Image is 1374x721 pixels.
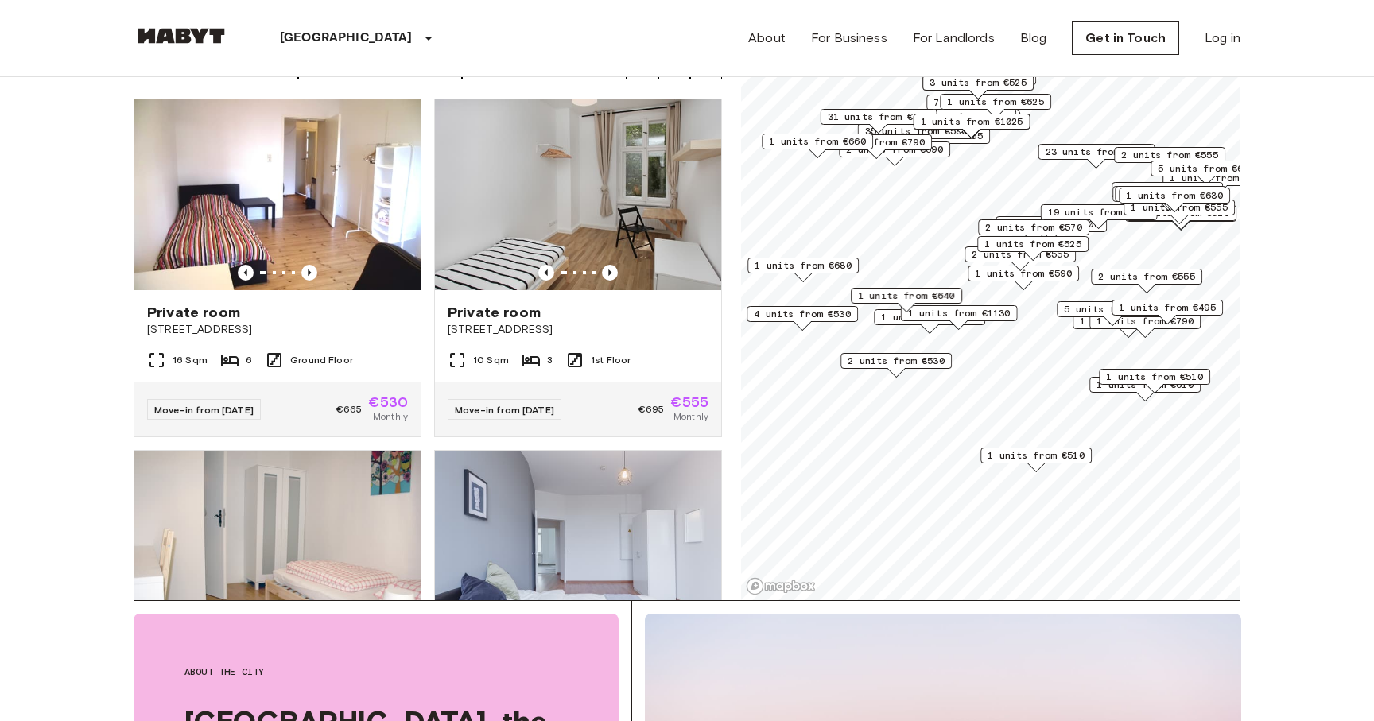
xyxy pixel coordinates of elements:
a: Mapbox logo [746,577,816,595]
span: 1 units from €1130 [908,306,1011,320]
div: Map marker [1057,301,1168,326]
div: Map marker [1112,182,1223,207]
button: Previous image [238,265,254,281]
div: Map marker [840,353,952,378]
span: 4 units from €530 [754,307,851,321]
span: 1 units from €630 [1126,188,1223,203]
span: 1 units from €1025 [921,114,1023,129]
button: Previous image [301,265,317,281]
span: 1 units from €680 [755,258,852,273]
span: [STREET_ADDRESS] [448,322,708,338]
span: Private room [448,303,541,322]
span: €695 [638,402,665,417]
span: 3 [547,353,553,367]
div: Map marker [821,109,937,134]
span: €555 [670,395,708,409]
span: 1 units from €570 [881,310,978,324]
span: Monthly [373,409,408,424]
span: 6 [246,353,252,367]
a: For Landlords [913,29,995,48]
span: 16 Sqm [173,353,208,367]
span: 2 units from €555 [1121,148,1218,162]
span: 1 units from €495 [1119,300,1216,315]
div: Map marker [914,114,1030,138]
a: Marketing picture of unit DE-01-029-04MPrevious imagePrevious imagePrivate room[STREET_ADDRESS]16... [134,99,421,437]
span: €665 [336,402,363,417]
span: 2 units from €570 [985,220,1082,235]
div: Map marker [762,134,873,158]
span: €530 [368,395,408,409]
span: 3 units from €525 [930,76,1027,90]
span: About the city [184,665,568,679]
div: Map marker [747,258,859,282]
span: 5 units from €660 [1158,161,1255,176]
div: Map marker [1041,204,1158,229]
span: 1 units from €660 [769,134,866,149]
span: 7 units from €585 [933,95,1030,110]
div: Map marker [922,75,1034,99]
div: Map marker [821,134,932,159]
span: Monthly [673,409,708,424]
span: Move-in from [DATE] [154,404,254,416]
span: 2 units from €555 [1098,269,1195,284]
span: 1 units from €525 [984,237,1081,251]
div: Map marker [874,309,985,334]
div: Map marker [926,95,1038,119]
img: Marketing picture of unit DE-01-093-04M [134,451,421,642]
div: Map marker [901,305,1018,330]
div: Map marker [1151,161,1262,185]
span: 23 units from €530 [1046,145,1148,159]
a: Blog [1020,29,1047,48]
a: For Business [811,29,887,48]
span: Ground Floor [290,353,353,367]
span: 31 units from €570 [828,110,930,124]
div: Map marker [1112,300,1223,324]
div: Map marker [940,94,1051,118]
span: 1 units from €645 [1119,183,1216,197]
span: 1 units from €640 [1122,187,1219,201]
span: 1 units from €610 [1096,378,1194,392]
div: Map marker [747,306,858,331]
img: Habyt [134,28,229,44]
div: Map marker [1091,269,1202,293]
span: 2 units from €555 [972,247,1069,262]
span: 19 units from €575 [1048,205,1151,219]
p: [GEOGRAPHIC_DATA] [280,29,413,48]
span: 1 units from €625 [947,95,1044,109]
span: 10 Sqm [473,353,509,367]
a: Get in Touch [1072,21,1179,55]
span: 5 units from €590 [1064,302,1161,316]
span: 3 units from €605 [1003,217,1100,231]
div: Map marker [1119,188,1230,212]
span: 2 units from €690 [846,142,943,157]
div: Map marker [978,219,1089,244]
div: Map marker [1089,377,1201,401]
div: Map marker [1038,144,1155,169]
div: Map marker [1115,186,1226,211]
div: Map marker [1114,147,1225,172]
a: Marketing picture of unit DE-01-233-02MPrevious imagePrevious imagePrivate room[STREET_ADDRESS]10... [434,99,722,437]
span: [STREET_ADDRESS] [147,322,408,338]
div: Map marker [1099,369,1210,393]
div: Map marker [968,266,1079,290]
div: Map marker [977,236,1089,261]
div: Map marker [980,448,1092,472]
span: 1 units from €640 [858,289,955,303]
img: Marketing picture of unit DE-01-047-01H [435,451,721,642]
span: 1 units from €510 [988,448,1085,463]
div: Map marker [996,216,1107,241]
div: Map marker [851,288,962,312]
span: Move-in from [DATE] [455,404,554,416]
span: 1 units from €790 [828,135,925,149]
img: Marketing picture of unit DE-01-029-04M [134,99,421,290]
button: Previous image [602,265,618,281]
a: Log in [1205,29,1240,48]
div: Map marker [1112,186,1224,211]
div: Map marker [965,246,1076,271]
span: 2 units from €530 [848,354,945,368]
span: 1 units from €590 [975,266,1072,281]
img: Marketing picture of unit DE-01-233-02M [435,99,721,290]
button: Previous image [538,265,554,281]
span: 1st Floor [591,353,631,367]
span: 1 units from €510 [1106,370,1203,384]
